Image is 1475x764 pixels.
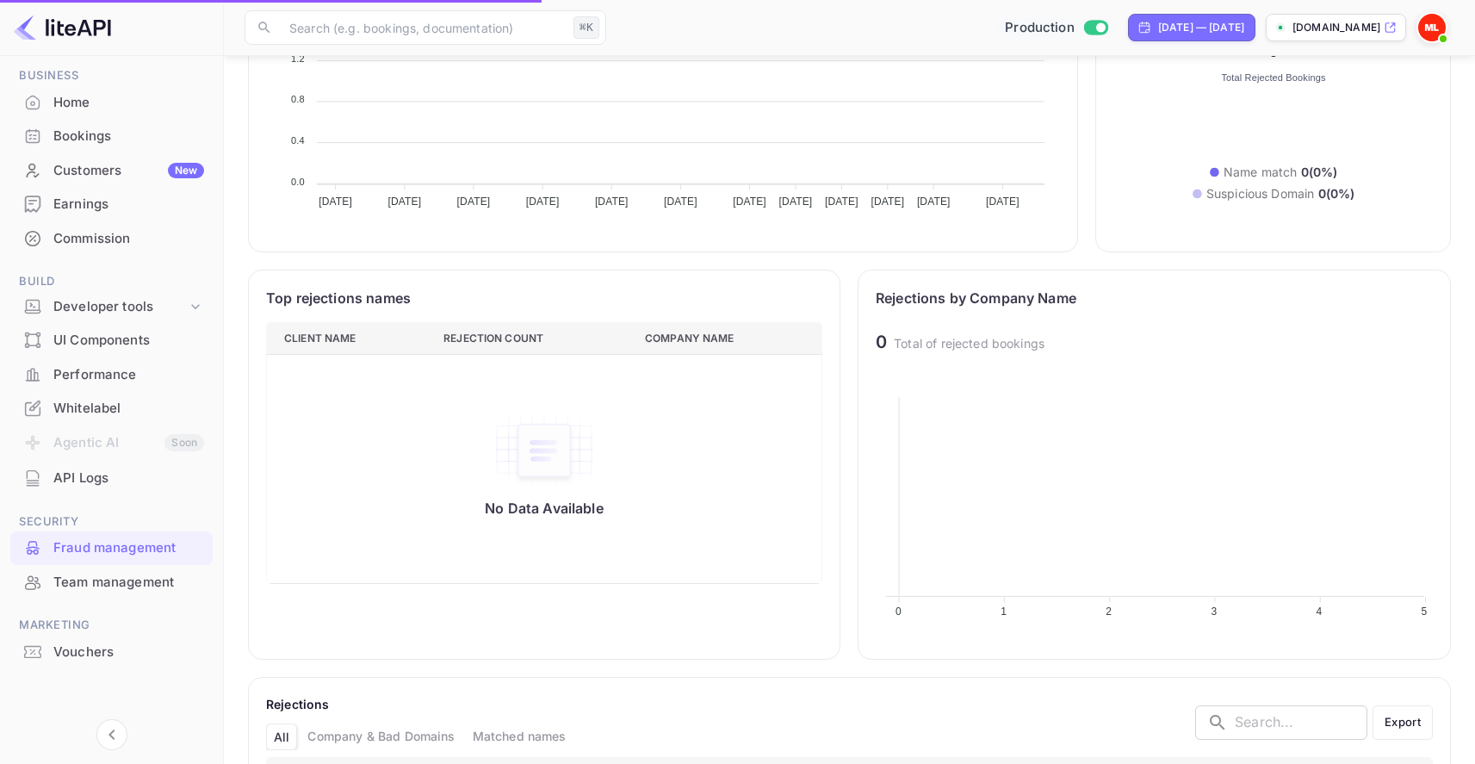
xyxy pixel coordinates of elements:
[871,196,904,208] tspan: [DATE]
[279,10,567,45] input: Search (e.g. bookings, documentation)
[10,222,213,254] a: Commission
[291,94,305,104] tspan: 0.8
[10,272,213,291] span: Build
[457,196,491,208] tspan: [DATE]
[10,462,213,494] a: API Logs
[1316,606,1322,618] tspan: 4
[1235,705,1367,740] input: Search...
[53,365,204,385] div: Performance
[10,531,213,563] a: Fraud management
[10,324,213,357] div: UI Components
[876,288,1181,308] div: Rejections by Company Name
[1301,165,1338,179] span: 0 ( 0 %)
[291,176,305,186] tspan: 0.0
[595,196,629,208] tspan: [DATE]
[10,358,213,390] a: Performance
[53,297,187,317] div: Developer tools
[291,135,305,146] tspan: 0.4
[53,573,204,593] div: Team management
[53,331,204,351] div: UI Components
[1292,20,1380,35] p: [DOMAIN_NAME]
[10,392,213,425] div: Whitelabel
[53,127,204,146] div: Bookings
[10,120,213,152] a: Bookings
[53,399,204,419] div: Whitelabel
[466,724,573,750] div: Matched names
[266,724,297,750] div: All
[10,636,213,669] div: Vouchers
[485,500,604,517] p: No Data Available
[1158,20,1244,35] div: [DATE] — [DATE]
[986,196,1019,208] tspan: [DATE]
[10,66,213,85] span: Business
[998,18,1114,38] div: Switch to Sandbox mode
[876,329,887,355] div: 0
[291,53,305,63] tspan: 1.2
[1422,606,1428,618] tspan: 5
[10,188,213,221] div: Earnings
[1211,606,1217,618] tspan: 3
[53,229,204,249] div: Commission
[10,154,213,188] div: CustomersNew
[10,86,213,120] div: Home
[493,414,596,487] img: empty-state-table.svg
[10,358,213,392] div: Performance
[664,196,697,208] tspan: [DATE]
[10,154,213,186] a: CustomersNew
[10,531,213,565] div: Fraud management
[10,566,213,599] div: Team management
[266,322,822,584] table: a dense table
[14,14,111,41] img: LiteAPI logo
[894,334,1044,352] div: Total of rejected bookings
[1373,705,1433,740] button: Export
[1106,606,1112,618] tspan: 2
[430,322,631,354] th: Rejection Count
[10,616,213,635] span: Marketing
[168,163,204,178] div: New
[1001,606,1007,618] tspan: 1
[779,196,813,208] tspan: [DATE]
[10,324,213,356] a: UI Components
[10,392,213,424] a: Whitelabel
[10,222,213,256] div: Commission
[10,566,213,598] a: Team management
[1128,14,1255,41] div: Click to change the date range period
[301,724,462,750] div: Company & Bad Domains
[10,636,213,668] a: Vouchers
[733,196,766,208] tspan: [DATE]
[267,322,431,354] th: Client name
[10,86,213,118] a: Home
[896,606,902,618] tspan: 0
[631,322,821,354] th: Company Name
[10,188,213,220] a: Earnings
[526,196,560,208] tspan: [DATE]
[387,196,421,208] tspan: [DATE]
[1418,14,1446,41] img: Mohamed Lemin
[917,196,951,208] tspan: [DATE]
[1318,186,1355,201] span: 0 ( 0 %)
[825,196,858,208] tspan: [DATE]
[53,195,204,214] div: Earnings
[266,695,573,713] div: Rejections
[573,16,599,39] div: ⌘K
[10,462,213,495] div: API Logs
[53,469,204,488] div: API Logs
[10,292,213,322] div: Developer tools
[53,161,204,181] div: Customers
[319,196,352,208] tspan: [DATE]
[1192,184,1203,202] p: ●
[266,288,571,308] div: Top rejections names
[1206,184,1355,202] p: Suspicious Domain
[10,512,213,531] span: Security
[53,538,204,558] div: Fraud management
[53,93,204,113] div: Home
[96,719,127,750] button: Collapse navigation
[53,643,204,662] div: Vouchers
[10,120,213,153] div: Bookings
[1005,18,1075,38] span: Production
